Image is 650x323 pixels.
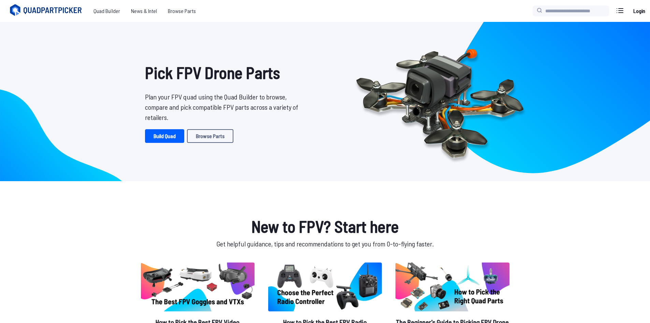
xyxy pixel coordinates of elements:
a: Browse Parts [187,129,233,143]
a: Login [631,4,647,18]
a: Build Quad [145,129,184,143]
img: image of post [395,263,509,311]
img: Quadcopter [342,33,538,170]
h1: Pick FPV Drone Parts [145,60,303,85]
p: Get helpful guidance, tips and recommendations to get you from 0-to-flying faster. [140,239,511,249]
p: Plan your FPV quad using the Quad Builder to browse, compare and pick compatible FPV parts across... [145,92,303,122]
a: Quad Builder [88,4,126,18]
img: image of post [141,263,255,311]
a: Browse Parts [162,4,201,18]
h1: New to FPV? Start here [140,214,511,239]
img: image of post [268,263,382,311]
a: News & Intel [126,4,162,18]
